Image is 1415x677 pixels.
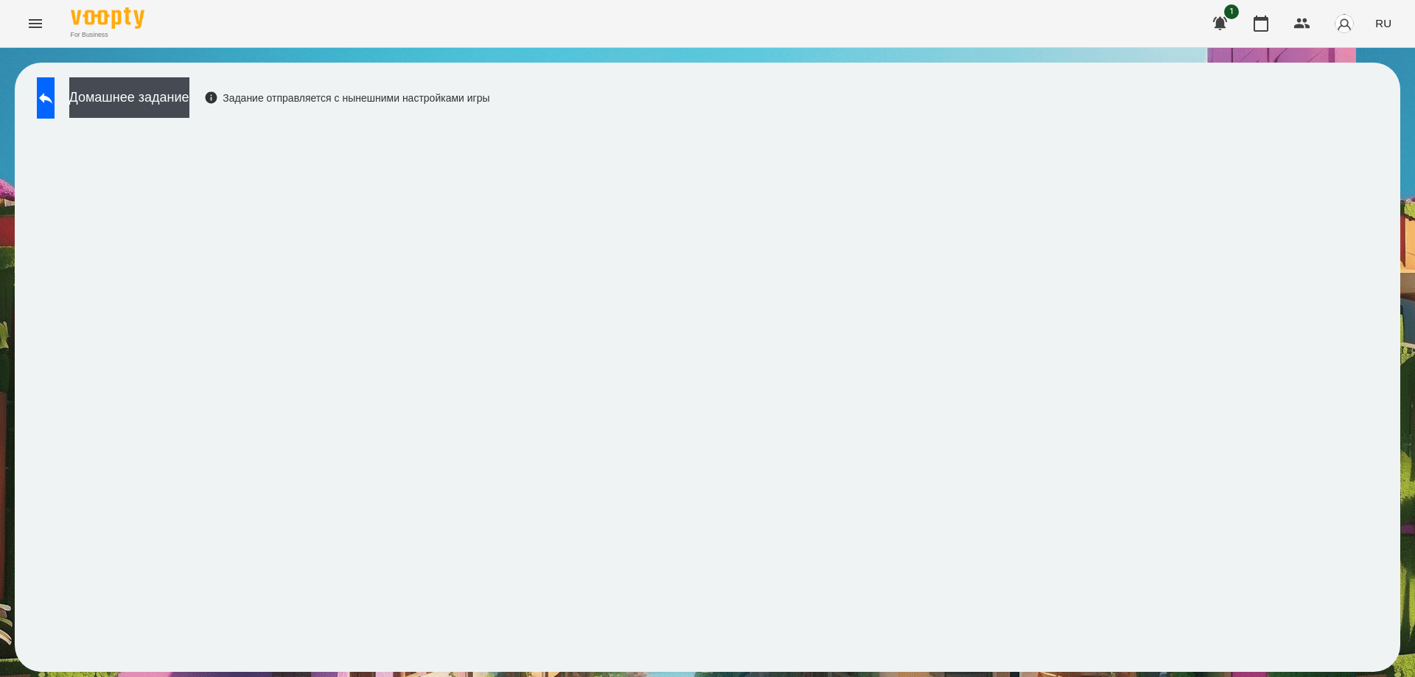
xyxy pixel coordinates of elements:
span: RU [1375,15,1391,31]
button: Домашнее задание [69,77,189,118]
img: avatar_s.png [1334,13,1355,34]
div: Задание отправляется с нынешними настройками игры [204,91,490,105]
button: Menu [18,6,53,41]
img: Voopty Logo [71,7,144,29]
button: RU [1369,10,1397,37]
span: 1 [1224,4,1239,19]
span: For Business [71,30,144,40]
